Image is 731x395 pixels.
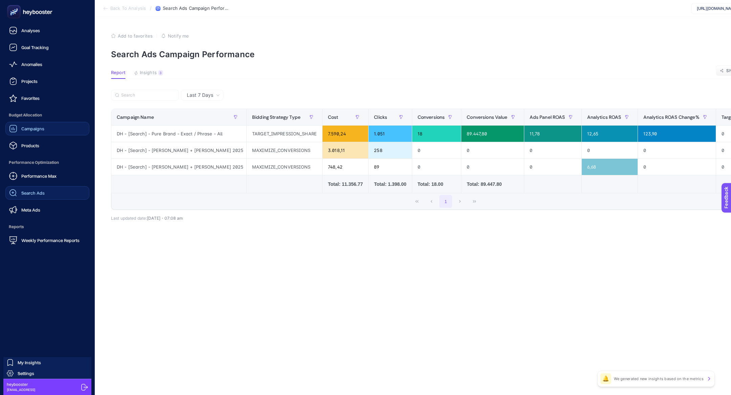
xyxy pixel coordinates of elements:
[643,114,700,120] span: Analytics ROAS Change%
[323,126,368,142] div: 7.590,24
[247,142,322,158] div: MAXIMIZE_CONVERSIONS
[163,6,230,11] span: Search Ads Campaign Performance
[21,45,49,50] span: Goal Tracking
[21,173,57,179] span: Performance Max
[369,126,412,142] div: 1.051
[158,70,163,75] div: 3
[118,33,153,39] span: Add to favorites
[21,143,39,148] span: Products
[140,70,157,75] span: Insights
[5,108,89,122] span: Budget Allocation
[461,126,524,142] div: 89.447,80
[5,220,89,234] span: Reports
[328,114,338,120] span: Cost
[467,181,518,188] div: Total: 89.447.80
[18,360,41,365] span: My Insights
[247,126,322,142] div: TARGET_IMPRESSION_SHARE
[461,142,524,158] div: 0
[150,5,152,11] span: /
[21,190,45,196] span: Search Ads
[111,126,246,142] div: DH - [Search] - Pure Brand - Exact / Phrase - All
[323,159,368,175] div: 748,42
[412,159,461,175] div: 0
[111,216,147,221] span: Last updated date:
[461,159,524,175] div: 0
[252,114,301,120] span: Bidding Strategy Type
[18,371,34,376] span: Settings
[439,195,452,208] button: 1
[161,33,189,39] button: Notify me
[412,126,461,142] div: 18
[21,207,40,213] span: Meta Ads
[5,203,89,217] a: Meta Ads
[638,142,716,158] div: 0
[111,33,153,39] button: Add to favorites
[587,114,621,120] span: Analytics ROAS
[5,234,89,247] a: Weekly Performance Reports
[110,6,146,11] span: Back To Analysis
[418,114,445,120] span: Conversions
[21,95,40,101] span: Favorites
[5,58,89,71] a: Anomalies
[369,159,412,175] div: 89
[21,28,40,33] span: Analyses
[524,126,581,142] div: 11,78
[412,142,461,158] div: 0
[418,181,456,188] div: Total: 18.00
[247,159,322,175] div: MAXIMIZE_CONVERSIONS
[328,181,363,188] div: Total: 11.356.77
[111,142,246,158] div: DH - [Search] - [PERSON_NAME] + [PERSON_NAME] 2025
[5,139,89,152] a: Products
[5,24,89,37] a: Analyses
[21,79,38,84] span: Projects
[117,114,154,120] span: Campaign Name
[467,114,507,120] span: Conversions Value
[5,122,89,135] a: Campaigns
[21,62,42,67] span: Anomalies
[530,114,565,120] span: Ads Panel ROAS
[5,91,89,105] a: Favorites
[5,169,89,183] a: Performance Max
[5,186,89,200] a: Search Ads
[111,70,126,75] span: Report
[7,382,35,387] span: heybooster
[369,142,412,158] div: 258
[147,216,183,221] span: [DATE]・07:08 am
[21,238,80,243] span: Weekly Performance Reports
[374,114,387,120] span: Clicks
[21,126,44,131] span: Campaigns
[7,387,35,392] span: [EMAIL_ADDRESS]
[187,92,213,98] span: Last 7 Days
[374,181,406,188] div: Total: 1.398.00
[5,41,89,54] a: Goal Tracking
[168,33,189,39] span: Notify me
[4,2,26,7] span: Feedback
[638,126,716,142] div: 123,90
[582,126,638,142] div: 12,65
[5,156,89,169] span: Performance Optimization
[323,142,368,158] div: 3.018,11
[582,159,638,175] div: 6,68
[5,74,89,88] a: Projects
[524,142,581,158] div: 0
[638,159,716,175] div: 0
[111,159,246,175] div: DH - [Search] - [PERSON_NAME] + [PERSON_NAME] 2025
[3,368,91,379] a: Settings
[582,142,638,158] div: 0
[121,93,175,98] input: Search
[524,159,581,175] div: 0
[3,357,91,368] a: My Insights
